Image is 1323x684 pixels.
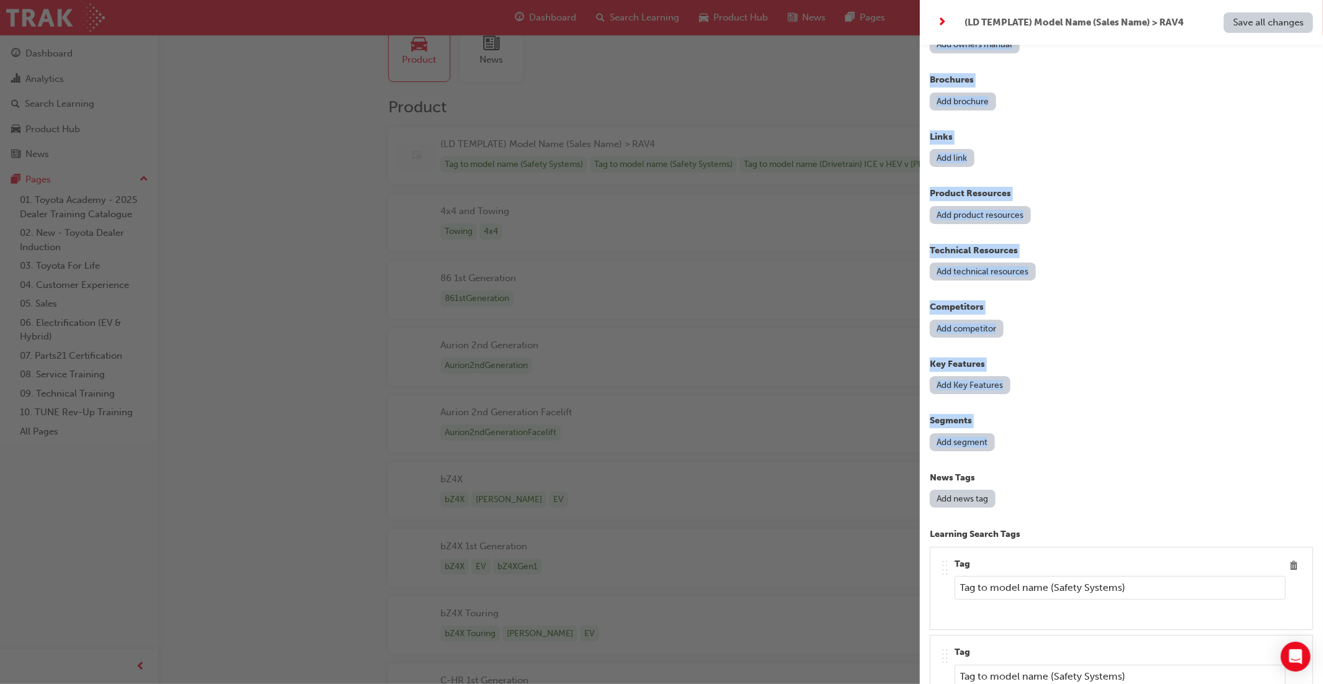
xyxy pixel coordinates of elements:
[930,206,1031,224] button: Add product resources
[930,187,1313,201] p: Product Resources
[930,376,1010,394] button: Add Key Features
[930,547,1313,631] div: .. .. .. ..Tag Delete
[930,92,996,110] button: Add brochure
[940,557,950,578] div: .. .. .. ..
[930,358,1313,372] p: Key Features
[930,528,1313,542] p: Learning Search Tags
[955,646,1286,660] p: Tag
[930,149,974,167] button: Add link
[1286,557,1303,574] button: Delete
[930,300,1313,315] p: Competitors
[964,16,1184,30] span: (LD TEMPLATE) Model Name (Sales Name) > RAV4
[955,557,1286,572] p: Tag
[1233,17,1304,28] span: Save all changes
[1281,642,1311,672] div: Open Intercom Messenger
[930,433,995,451] button: Add segment
[930,471,1313,485] p: News Tags
[930,414,1313,428] p: Segments
[938,15,947,30] span: next-icon
[930,490,996,508] button: Add news tag
[1224,12,1313,33] button: Save all changes
[930,244,1313,258] p: Technical Resources
[930,73,1313,88] p: Brochures
[930,320,1004,338] button: Add competitor
[930,130,1313,145] p: Links
[940,646,950,666] div: .. .. .. ..
[930,263,1036,281] button: Add technical resources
